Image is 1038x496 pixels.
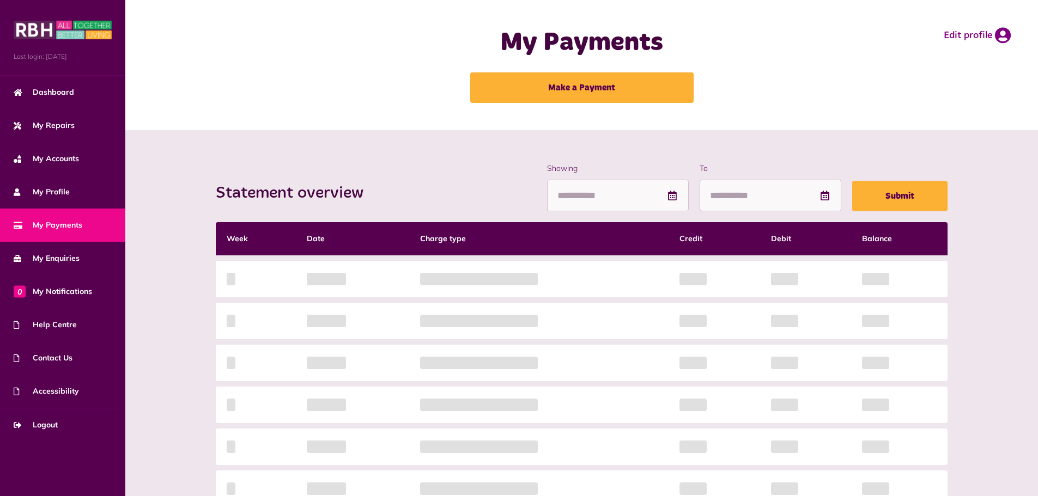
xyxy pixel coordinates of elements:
[14,419,58,431] span: Logout
[14,186,70,198] span: My Profile
[470,72,694,103] a: Make a Payment
[944,27,1011,44] a: Edit profile
[14,87,74,98] span: Dashboard
[14,153,79,164] span: My Accounts
[14,120,75,131] span: My Repairs
[14,19,112,41] img: MyRBH
[14,385,79,397] span: Accessibility
[14,352,72,364] span: Contact Us
[14,219,82,231] span: My Payments
[14,253,80,264] span: My Enquiries
[14,286,92,297] span: My Notifications
[14,285,26,297] span: 0
[14,319,77,330] span: Help Centre
[365,27,799,59] h1: My Payments
[14,52,112,62] span: Last login: [DATE]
